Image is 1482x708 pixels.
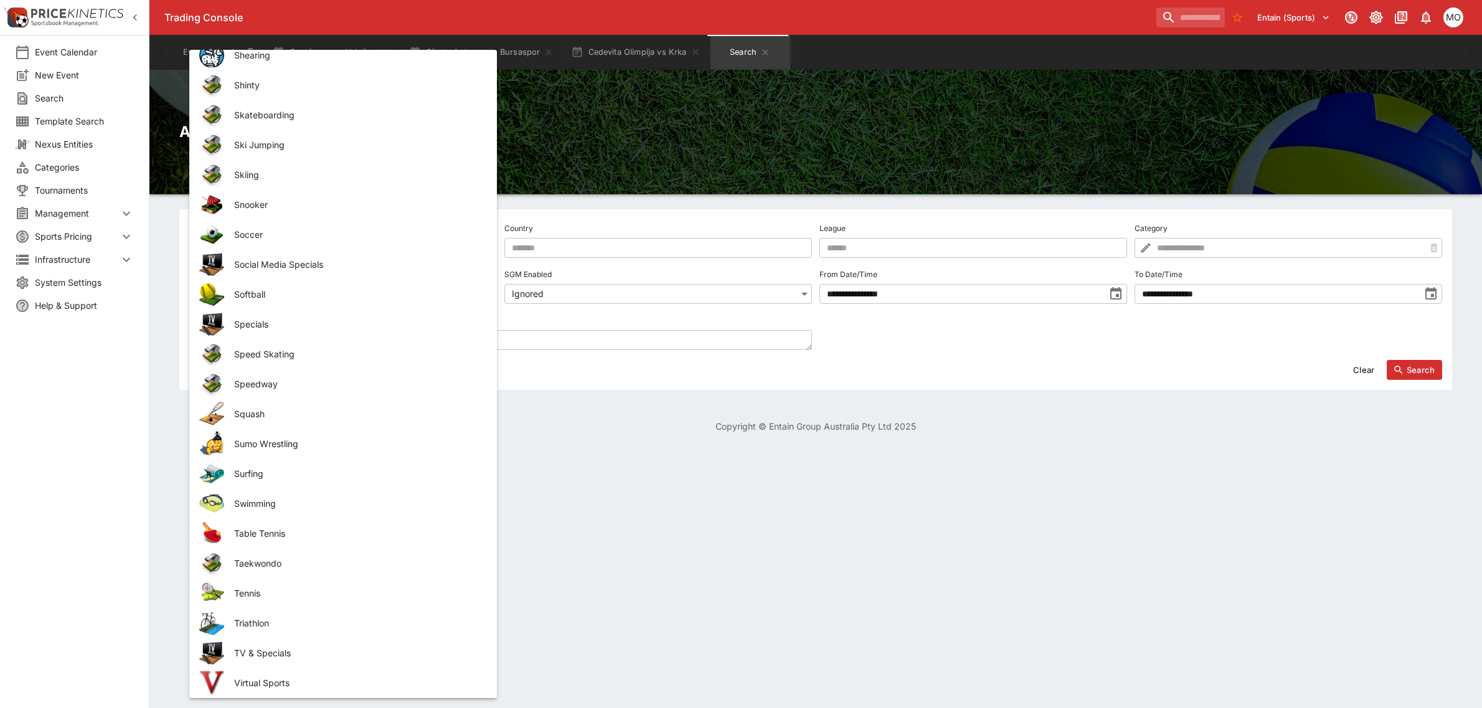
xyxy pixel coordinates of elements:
span: Softball [234,288,477,301]
span: Shearing [234,49,477,62]
span: Skateboarding [234,108,477,121]
img: shearing.png [199,42,224,67]
span: Skiing [234,168,477,181]
img: swimming.png [199,491,224,516]
img: triathlon.png [199,610,224,635]
img: other.png [199,102,224,127]
span: TV & Specials [234,646,477,659]
img: other.png [199,132,224,157]
span: Speedway [234,377,477,390]
span: Specials [234,318,477,331]
span: Taekwondo [234,557,477,570]
img: other.png [199,341,224,366]
span: Snooker [234,198,477,211]
img: specials.png [199,311,224,336]
span: Swimming [234,497,477,510]
img: snooker.png [199,192,224,217]
span: Shinty [234,78,477,92]
img: squash.png [199,401,224,426]
span: Social Media Specials [234,258,477,271]
img: sumo.png [199,431,224,456]
span: Soccer [234,228,477,241]
span: Tennis [234,587,477,600]
span: Speed Skating [234,347,477,361]
span: Surfing [234,467,477,480]
span: Table Tennis [234,527,477,540]
img: other.png [199,162,224,187]
img: tennis.png [199,580,224,605]
span: Triathlon [234,616,477,630]
img: other.png [199,72,224,97]
img: surfing.png [199,461,224,486]
img: virtual_sports.png [199,670,224,695]
img: other.png [199,371,224,396]
img: table_tennis.png [199,521,224,545]
span: Sumo Wrestling [234,437,477,450]
span: Virtual Sports [234,676,477,689]
img: soccer.png [199,222,224,247]
span: Ski Jumping [234,138,477,151]
img: other.png [199,550,224,575]
img: softball.png [199,281,224,306]
img: specials.png [199,252,224,276]
img: specials.png [199,640,224,665]
span: Squash [234,407,477,420]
